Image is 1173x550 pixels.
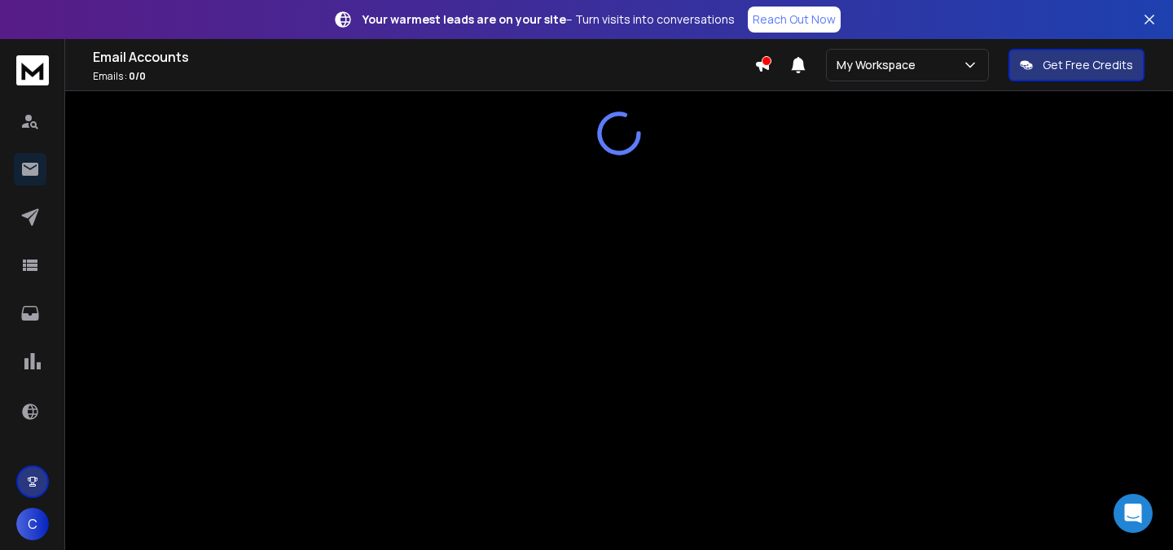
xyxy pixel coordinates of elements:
[837,57,922,73] p: My Workspace
[129,69,146,83] span: 0 / 0
[748,7,841,33] a: Reach Out Now
[16,55,49,85] img: logo
[1114,494,1153,533] div: Open Intercom Messenger
[753,11,836,28] p: Reach Out Now
[93,70,754,83] p: Emails :
[93,47,754,67] h1: Email Accounts
[16,508,49,540] button: C
[362,11,566,27] strong: Your warmest leads are on your site
[1008,49,1144,81] button: Get Free Credits
[1043,57,1133,73] p: Get Free Credits
[362,11,735,28] p: – Turn visits into conversations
